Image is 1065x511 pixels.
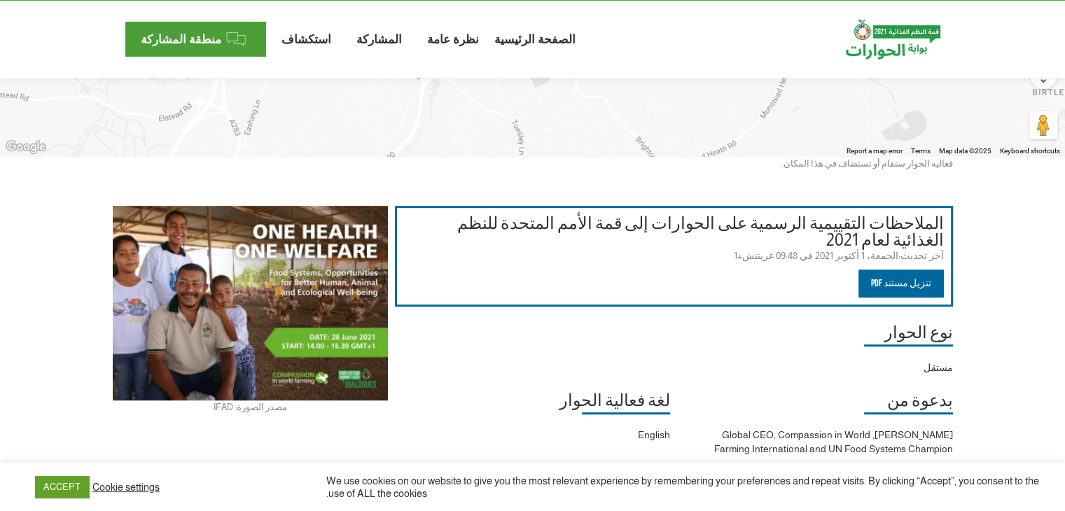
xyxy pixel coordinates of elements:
[684,360,952,374] div: مستقل
[1029,111,1057,139] button: Drag Pegman onto the map to open Street View
[35,476,89,498] a: ACCEPT
[847,147,903,155] a: Report a map error
[402,388,670,414] h3: لغة فعالية الحوار
[113,157,953,178] div: فعالية الحوار ستقام أو تستضاف في هذا المكان.
[911,147,931,155] a: Terms
[858,269,944,297] a: تنزيل مستند PDF
[92,481,160,493] a: Cookie settings
[3,138,49,156] a: Open this area in Google Maps (opens a new window)
[494,32,576,47] span: الصفحة الرئيسية
[326,475,1047,500] div: We use cookies on our website to give you the most relevant experience by remembering your prefer...
[734,250,898,261] time: الجمعة، 1 أكتوبر 2021 في 09:48 غرينتش+1
[846,20,940,59] img: Food Systems Summit Dialogues
[404,215,944,248] h3: الملاحظات التقييمية الرسمية على الحوارات إلى قمة الأمم المتحدة للنظم الغذائية لعام 2021
[402,428,670,442] div: English
[225,29,246,50] img: Menu icon
[939,147,991,155] span: Map data ©2025
[404,248,944,262] div: آخر تحديث:
[3,138,49,156] img: Google
[427,32,479,47] span: نظرة عامة
[684,428,952,456] div: [PERSON_NAME], Global CEO, Compassion in World Farming International and UN Food Systems Champion
[684,321,952,346] h3: نوع الحوار
[141,32,221,47] span: منطقة المشاركة
[684,388,952,414] h3: بدعوة من
[1000,146,1060,156] button: Keyboard shortcuts
[281,32,331,47] span: استكشاف
[356,32,402,47] span: المشاركة
[113,400,388,414] div: مصدر الصورة: IFAD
